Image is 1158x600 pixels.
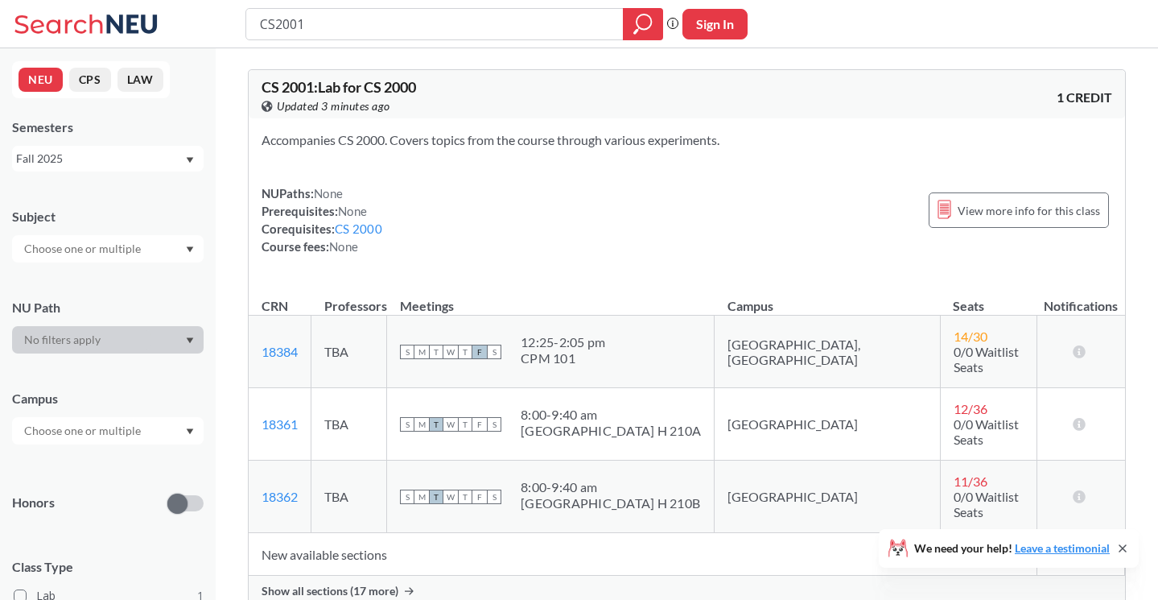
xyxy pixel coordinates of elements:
[472,490,487,504] span: F
[429,490,443,504] span: T
[1037,281,1125,316] th: Notifications
[311,388,387,461] td: TBA
[715,281,941,316] th: Campus
[487,490,501,504] span: S
[262,78,416,96] span: CS 2001 : Lab for CS 2000
[715,388,941,461] td: [GEOGRAPHIC_DATA]
[443,490,458,504] span: W
[186,337,194,344] svg: Dropdown arrow
[387,281,715,316] th: Meetings
[487,345,501,359] span: S
[12,494,55,512] p: Honors
[262,297,288,315] div: CRN
[262,344,298,359] a: 18384
[16,239,151,259] input: Choose one or multiple
[715,461,941,533] td: [GEOGRAPHIC_DATA]
[458,417,472,432] span: T
[1057,89,1112,106] span: 1 CREDIT
[954,344,1019,374] span: 0/0 Waitlist Seats
[12,417,204,445] div: Dropdown arrow
[262,489,298,504] a: 18362
[633,13,653,35] svg: magnifying glass
[186,428,194,435] svg: Dropdown arrow
[414,490,429,504] span: M
[335,221,382,236] a: CS 2000
[458,490,472,504] span: T
[521,423,701,439] div: [GEOGRAPHIC_DATA] H 210A
[12,299,204,317] div: NU Path
[1015,541,1110,555] a: Leave a testimonial
[186,157,194,163] svg: Dropdown arrow
[277,97,390,115] span: Updated 3 minutes ago
[69,68,111,92] button: CPS
[262,584,398,598] span: Show all sections (17 more)
[12,235,204,263] div: Dropdown arrow
[12,118,204,136] div: Semesters
[521,495,700,511] div: [GEOGRAPHIC_DATA] H 210B
[12,558,204,576] span: Class Type
[400,345,414,359] span: S
[623,8,663,40] div: magnifying glass
[458,345,472,359] span: T
[715,316,941,388] td: [GEOGRAPHIC_DATA], [GEOGRAPHIC_DATA]
[262,131,1112,149] section: Accompanies CS 2000. Covers topics from the course through various experiments.
[338,204,367,218] span: None
[914,543,1110,554] span: We need your help!
[954,401,987,416] span: 12 / 36
[16,421,151,441] input: Choose one or multiple
[414,417,429,432] span: M
[19,68,63,92] button: NEU
[12,326,204,354] div: Dropdown arrow
[954,329,987,344] span: 14 / 30
[400,490,414,504] span: S
[954,416,1019,447] span: 0/0 Waitlist Seats
[249,533,1037,576] td: New available sections
[314,186,343,201] span: None
[414,345,429,359] span: M
[311,316,387,388] td: TBA
[958,201,1100,221] span: View more info for this class
[443,345,458,359] span: W
[400,417,414,432] span: S
[311,461,387,533] td: TBA
[12,390,204,408] div: Campus
[940,281,1037,316] th: Seats
[262,184,382,255] div: NUPaths: Prerequisites: Corequisites: Course fees:
[487,417,501,432] span: S
[429,417,443,432] span: T
[954,474,987,489] span: 11 / 36
[16,150,184,168] div: Fall 2025
[186,246,194,253] svg: Dropdown arrow
[954,489,1019,519] span: 0/0 Waitlist Seats
[429,345,443,359] span: T
[472,417,487,432] span: F
[443,417,458,432] span: W
[521,334,605,350] div: 12:25 - 2:05 pm
[12,208,204,226] div: Subject
[329,239,358,254] span: None
[521,479,700,495] div: 8:00 - 9:40 am
[521,407,701,423] div: 8:00 - 9:40 am
[311,281,387,316] th: Professors
[117,68,163,92] button: LAW
[258,10,612,38] input: Class, professor, course number, "phrase"
[521,350,605,366] div: CPM 101
[682,9,748,39] button: Sign In
[262,416,298,432] a: 18361
[472,345,487,359] span: F
[12,146,204,172] div: Fall 2025Dropdown arrow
